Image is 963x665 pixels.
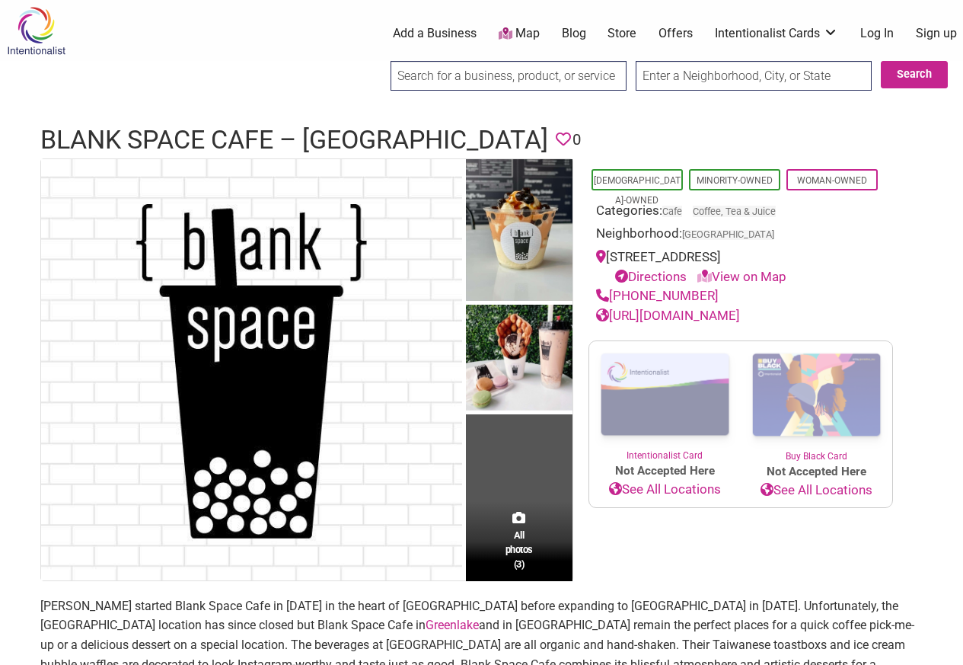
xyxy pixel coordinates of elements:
input: Search for a business, product, or service [391,61,627,91]
a: Add a Business [393,25,477,42]
div: Categories: [596,201,885,225]
a: [PHONE_NUMBER] [596,288,719,303]
span: All photos (3) [505,528,533,571]
span: Not Accepted Here [589,462,741,480]
a: Log In [860,25,894,42]
span: 0 [572,128,581,152]
a: Intentionalist Card [589,341,741,462]
a: Minority-Owned [697,175,773,186]
span: [GEOGRAPHIC_DATA] [682,230,774,240]
button: Search [881,61,948,88]
img: Intentionalist Card [589,341,741,449]
a: Woman-Owned [797,175,867,186]
a: Greenlake [426,618,479,632]
span: Not Accepted Here [741,463,892,481]
a: Sign up [916,25,957,42]
a: Buy Black Card [741,341,892,463]
a: Coffee, Tea & Juice [693,206,776,217]
h1: Blank Space Cafe – [GEOGRAPHIC_DATA] [40,122,548,158]
a: Intentionalist Cards [715,25,838,42]
div: [STREET_ADDRESS] [596,248,885,286]
div: Neighborhood: [596,224,885,248]
a: See All Locations [741,481,892,500]
a: See All Locations [589,480,741,500]
a: Blog [562,25,586,42]
a: Store [607,25,636,42]
a: View on Map [697,269,786,284]
a: Map [499,25,540,43]
img: Blank Space Cafe [466,159,572,305]
a: Cafe [662,206,682,217]
img: Blank Space Cafe [41,159,462,580]
input: Enter a Neighborhood, City, or State [636,61,872,91]
a: [DEMOGRAPHIC_DATA]-Owned [594,175,681,206]
img: Blank Space Cafe [466,305,572,415]
img: Buy Black Card [741,341,892,449]
a: Offers [658,25,693,42]
a: [URL][DOMAIN_NAME] [596,308,740,323]
a: Directions [615,269,687,284]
